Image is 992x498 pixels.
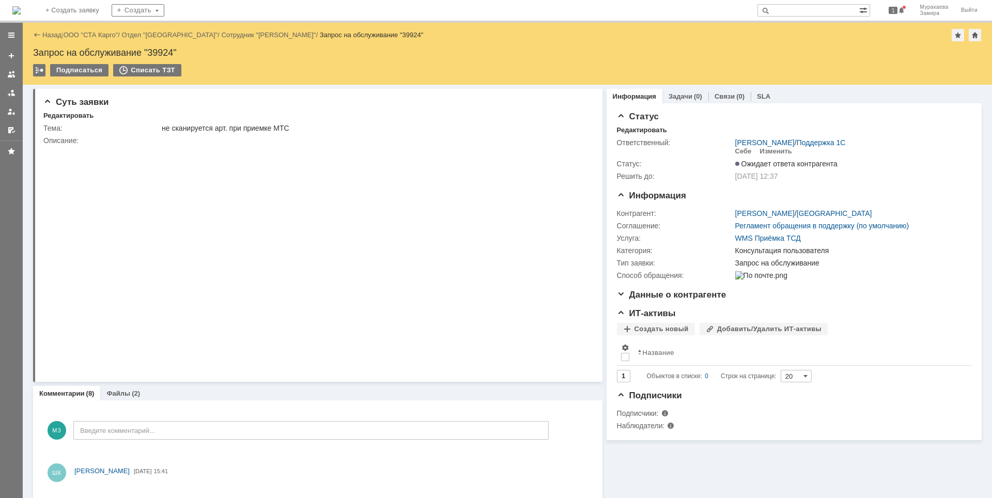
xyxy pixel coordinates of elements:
[705,370,708,382] div: 0
[617,222,733,230] div: Соглашение:
[42,31,61,39] a: Назад
[134,468,152,474] span: [DATE]
[617,259,733,267] div: Тип заявки:
[43,124,160,132] div: Тема:
[735,271,787,279] img: По почте.png
[106,390,130,397] a: Файлы
[617,209,733,217] div: Контрагент:
[48,421,66,440] span: МЗ
[617,234,733,242] div: Услуга:
[735,172,778,180] span: [DATE] 12:37
[617,160,733,168] div: Статус:
[43,97,109,107] span: Суть заявки
[643,349,674,356] div: Название
[735,246,966,255] div: Консультация пользователя
[122,31,218,39] a: Отдел "[GEOGRAPHIC_DATA]"
[735,209,872,217] div: /
[920,4,948,10] span: Муракаева
[613,92,656,100] a: Информация
[3,85,20,101] a: Заявки в моей ответственности
[736,92,745,100] div: (0)
[694,92,702,100] div: (0)
[162,124,586,132] div: не сканируется арт. при приемке МТС
[33,64,45,76] div: Работа с массовостью
[617,172,733,180] div: Решить до:
[12,6,21,14] img: logo
[39,390,85,397] a: Комментарии
[735,138,846,147] div: /
[952,29,964,41] div: Добавить в избранное
[617,409,721,417] div: Подписчики:
[74,467,130,475] span: [PERSON_NAME]
[122,31,222,39] div: /
[617,246,733,255] div: Категория:
[64,31,118,39] a: ООО "СТА Карго"
[154,468,168,474] span: 15:41
[735,138,795,147] a: [PERSON_NAME]
[617,191,686,200] span: Информация
[12,6,21,14] a: Перейти на домашнюю страницу
[112,4,164,17] div: Создать
[61,30,63,38] div: |
[617,290,726,300] span: Данные о контрагенте
[3,122,20,138] a: Мои согласования
[3,66,20,83] a: Заявки на командах
[64,31,122,39] div: /
[617,308,676,318] span: ИТ-активы
[735,222,909,230] a: Регламент обращения в поддержку (по умолчанию)
[617,138,733,147] div: Ответственный:
[889,7,898,14] span: 1
[320,31,424,39] div: Запрос на обслуживание "39924"
[132,390,140,397] div: (2)
[222,31,316,39] a: Сотрудник "[PERSON_NAME]"
[647,370,777,382] i: Строк на странице:
[43,112,94,120] div: Редактировать
[647,372,702,380] span: Объектов в списке:
[757,92,770,100] a: SLA
[797,138,846,147] a: Поддержка 1С
[222,31,320,39] div: /
[735,209,795,217] a: [PERSON_NAME]
[669,92,692,100] a: Задачи
[920,10,948,17] span: Замира
[617,271,733,279] div: Способ обращения:
[617,391,682,400] span: Подписчики
[3,103,20,120] a: Мои заявки
[715,92,735,100] a: Связи
[43,136,588,145] div: Описание:
[617,126,667,134] div: Редактировать
[33,48,982,58] div: Запрос на обслуживание "39924"
[735,234,801,242] a: WMS Приёмка ТСД
[760,147,792,155] div: Изменить
[74,466,130,476] a: [PERSON_NAME]
[735,147,752,155] div: Себе
[617,422,721,430] div: Наблюдатели:
[797,209,872,217] a: [GEOGRAPHIC_DATA]
[859,5,870,14] span: Расширенный поиск
[735,259,966,267] div: Запрос на обслуживание
[969,29,981,41] div: Сделать домашней страницей
[735,160,838,168] span: Ожидает ответа контрагента
[617,112,659,121] span: Статус
[621,344,629,352] span: Настройки
[3,48,20,64] a: Создать заявку
[86,390,95,397] div: (8)
[633,339,963,366] th: Название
